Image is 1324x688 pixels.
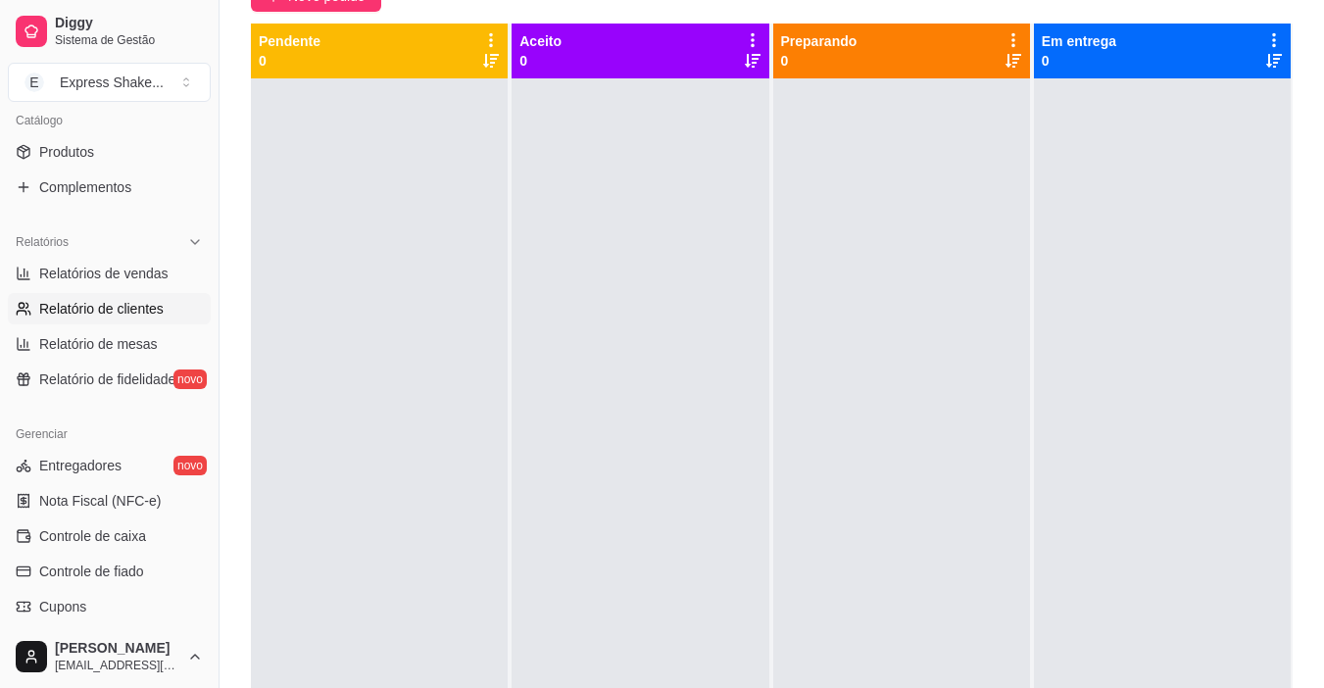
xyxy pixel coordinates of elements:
[8,633,211,680] button: [PERSON_NAME][EMAIL_ADDRESS][DOMAIN_NAME]
[8,258,211,289] a: Relatórios de vendas
[39,142,94,162] span: Produtos
[8,172,211,203] a: Complementos
[8,450,211,481] a: Entregadoresnovo
[519,31,562,51] p: Aceito
[8,63,211,102] button: Select a team
[39,562,144,581] span: Controle de fiado
[781,51,858,71] p: 0
[8,364,211,395] a: Relatório de fidelidadenovo
[8,328,211,360] a: Relatório de mesas
[16,234,69,250] span: Relatórios
[55,15,203,32] span: Diggy
[39,264,169,283] span: Relatórios de vendas
[1042,51,1116,71] p: 0
[55,640,179,658] span: [PERSON_NAME]
[8,556,211,587] a: Controle de fiado
[60,73,164,92] div: Express Shake ...
[8,105,211,136] div: Catálogo
[8,418,211,450] div: Gerenciar
[519,51,562,71] p: 0
[259,31,320,51] p: Pendente
[39,299,164,319] span: Relatório de clientes
[259,51,320,71] p: 0
[39,597,86,616] span: Cupons
[25,73,44,92] span: E
[8,485,211,516] a: Nota Fiscal (NFC-e)
[39,526,146,546] span: Controle de caixa
[8,8,211,55] a: DiggySistema de Gestão
[1042,31,1116,51] p: Em entrega
[8,520,211,552] a: Controle de caixa
[55,32,203,48] span: Sistema de Gestão
[55,658,179,673] span: [EMAIL_ADDRESS][DOMAIN_NAME]
[39,369,175,389] span: Relatório de fidelidade
[39,456,122,475] span: Entregadores
[8,136,211,168] a: Produtos
[8,591,211,622] a: Cupons
[39,491,161,511] span: Nota Fiscal (NFC-e)
[39,177,131,197] span: Complementos
[781,31,858,51] p: Preparando
[39,334,158,354] span: Relatório de mesas
[8,293,211,324] a: Relatório de clientes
